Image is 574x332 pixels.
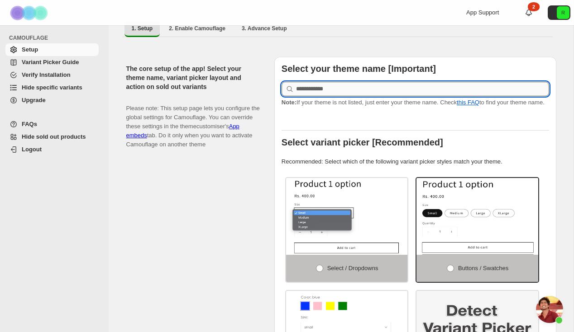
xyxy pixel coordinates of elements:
[327,265,378,271] span: Select / Dropdowns
[169,25,225,32] span: 2. Enable Camouflage
[5,81,99,94] a: Hide specific variants
[22,121,37,127] span: FAQs
[561,10,565,15] text: R
[5,131,99,143] a: Hide sold out products
[536,296,563,323] a: Open chat
[5,118,99,131] a: FAQs
[416,178,538,255] img: Buttons / Swatches
[22,71,71,78] span: Verify Installation
[22,84,82,91] span: Hide specific variants
[524,8,533,17] a: 2
[126,95,260,149] p: Please note: This setup page lets you configure the global settings for Camouflage. You can overr...
[466,9,499,16] span: App Support
[22,97,46,103] span: Upgrade
[22,146,42,153] span: Logout
[282,137,443,147] b: Select variant picker [Recommended]
[458,265,508,271] span: Buttons / Swatches
[282,98,549,107] p: If your theme is not listed, just enter your theme name. Check to find your theme name.
[126,64,260,91] h2: The core setup of the app! Select your theme name, variant picker layout and action on sold out v...
[22,46,38,53] span: Setup
[22,59,79,65] span: Variant Picker Guide
[5,43,99,56] a: Setup
[132,25,153,32] span: 1. Setup
[5,56,99,69] a: Variant Picker Guide
[22,133,86,140] span: Hide sold out products
[5,143,99,156] a: Logout
[282,64,436,74] b: Select your theme name [Important]
[5,69,99,81] a: Verify Installation
[7,0,53,25] img: Camouflage
[5,94,99,107] a: Upgrade
[282,157,549,166] p: Recommended: Select which of the following variant picker styles match your theme.
[548,5,570,20] button: Avatar with initials R
[457,99,479,106] a: this FAQ
[9,34,102,42] span: CAMOUFLAGE
[242,25,287,32] span: 3. Advance Setup
[286,178,408,255] img: Select / Dropdowns
[557,6,569,19] span: Avatar with initials R
[528,2,540,11] div: 2
[282,99,297,106] strong: Note:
